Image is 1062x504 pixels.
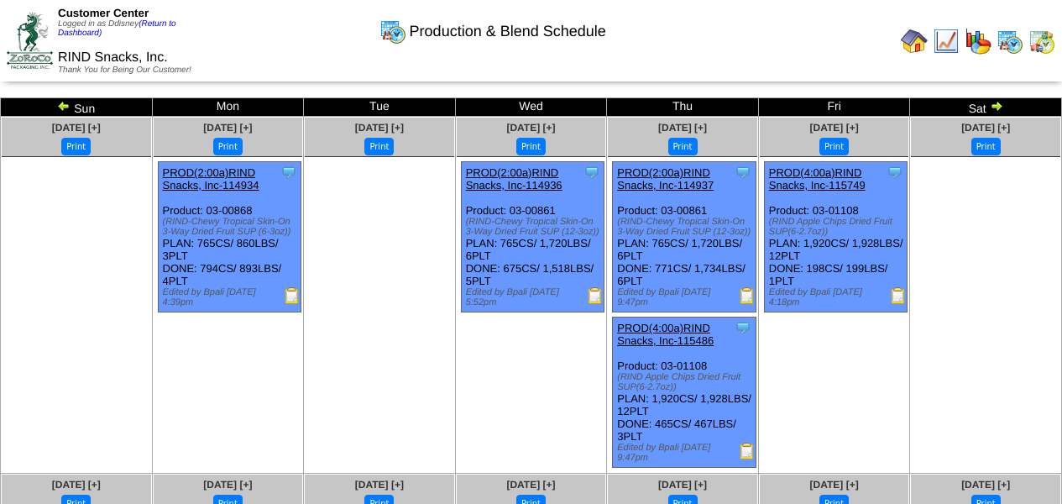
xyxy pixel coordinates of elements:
[203,122,252,134] a: [DATE] [+]
[506,479,555,491] a: [DATE] [+]
[355,122,404,134] a: [DATE] [+]
[764,162,907,312] div: Product: 03-01108 PLAN: 1,920CS / 1,928LBS / 12PLT DONE: 198CS / 199LBS / 1PLT
[466,217,604,237] div: (RIND-Chewy Tropical Skin-On 3-Way Dried Fruit SUP (12-3oz))
[971,138,1001,155] button: Print
[583,164,600,181] img: Tooltip
[613,318,756,468] div: Product: 03-01108 PLAN: 1,920CS / 1,928LBS / 12PLT DONE: 465CS / 467LBS / 3PLT
[735,319,751,336] img: Tooltip
[997,28,1023,55] img: calendarprod.gif
[58,66,191,75] span: Thank You for Being Our Customer!
[466,166,562,192] a: PROD(2:00a)RIND Snacks, Inc-114936
[758,98,910,117] td: Fri
[58,7,149,19] span: Customer Center
[769,166,866,192] a: PROD(4:00a)RIND Snacks, Inc-115749
[455,98,607,117] td: Wed
[1,98,153,117] td: Sun
[810,122,859,134] a: [DATE] [+]
[587,287,604,304] img: Production Report
[57,99,71,113] img: arrowleft.gif
[658,479,707,491] a: [DATE] [+]
[933,28,960,55] img: line_graph.gif
[410,23,606,40] span: Production & Blend Schedule
[284,287,301,304] img: Production Report
[961,122,1010,134] a: [DATE] [+]
[810,479,859,491] a: [DATE] [+]
[61,138,91,155] button: Print
[617,287,755,307] div: Edited by Bpali [DATE] 9:47pm
[280,164,297,181] img: Tooltip
[379,18,406,45] img: calendarprod.gif
[152,98,304,117] td: Mon
[819,138,849,155] button: Print
[52,122,101,134] a: [DATE] [+]
[7,13,53,69] img: ZoRoCo_Logo(Green%26Foil)%20jpg.webp
[58,50,168,65] span: RIND Snacks, Inc.
[52,479,101,491] a: [DATE] [+]
[163,287,301,307] div: Edited by Bpali [DATE] 4:39pm
[887,164,903,181] img: Tooltip
[466,287,604,307] div: Edited by Bpali [DATE] 5:52pm
[769,217,907,237] div: (RIND Apple Chips Dried Fruit SUP(6-2.7oz))
[613,162,756,312] div: Product: 03-00861 PLAN: 765CS / 1,720LBS / 6PLT DONE: 771CS / 1,734LBS / 6PLT
[163,217,301,237] div: (RIND-Chewy Tropical Skin-On 3-Way Dried Fruit SUP (6-3oz))
[213,138,243,155] button: Print
[961,479,1010,491] a: [DATE] [+]
[364,138,394,155] button: Print
[617,322,714,347] a: PROD(4:00a)RIND Snacks, Inc-115486
[739,287,756,304] img: Production Report
[461,162,604,312] div: Product: 03-00861 PLAN: 765CS / 1,720LBS / 6PLT DONE: 675CS / 1,518LBS / 5PLT
[735,164,751,181] img: Tooltip
[304,98,456,117] td: Tue
[910,98,1062,117] td: Sat
[58,19,176,38] span: Logged in as Ddisney
[617,443,755,463] div: Edited by Bpali [DATE] 9:47pm
[158,162,301,312] div: Product: 03-00868 PLAN: 765CS / 860LBS / 3PLT DONE: 794CS / 893LBS / 4PLT
[516,138,546,155] button: Print
[607,98,759,117] td: Thu
[355,479,404,491] a: [DATE] [+]
[901,28,928,55] img: home.gif
[163,166,259,192] a: PROD(2:00a)RIND Snacks, Inc-114934
[769,287,907,307] div: Edited by Bpali [DATE] 4:18pm
[890,287,907,304] img: Production Report
[965,28,991,55] img: graph.gif
[617,217,755,237] div: (RIND-Chewy Tropical Skin-On 3-Way Dried Fruit SUP (12-3oz))
[658,122,707,134] a: [DATE] [+]
[58,19,176,38] a: (Return to Dashboard)
[990,99,1003,113] img: arrowright.gif
[506,122,555,134] a: [DATE] [+]
[1028,28,1055,55] img: calendarinout.gif
[617,166,714,192] a: PROD(2:00a)RIND Snacks, Inc-114937
[668,138,698,155] button: Print
[203,479,252,491] a: [DATE] [+]
[739,443,756,459] img: Production Report
[617,372,755,392] div: (RIND Apple Chips Dried Fruit SUP(6-2.7oz))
